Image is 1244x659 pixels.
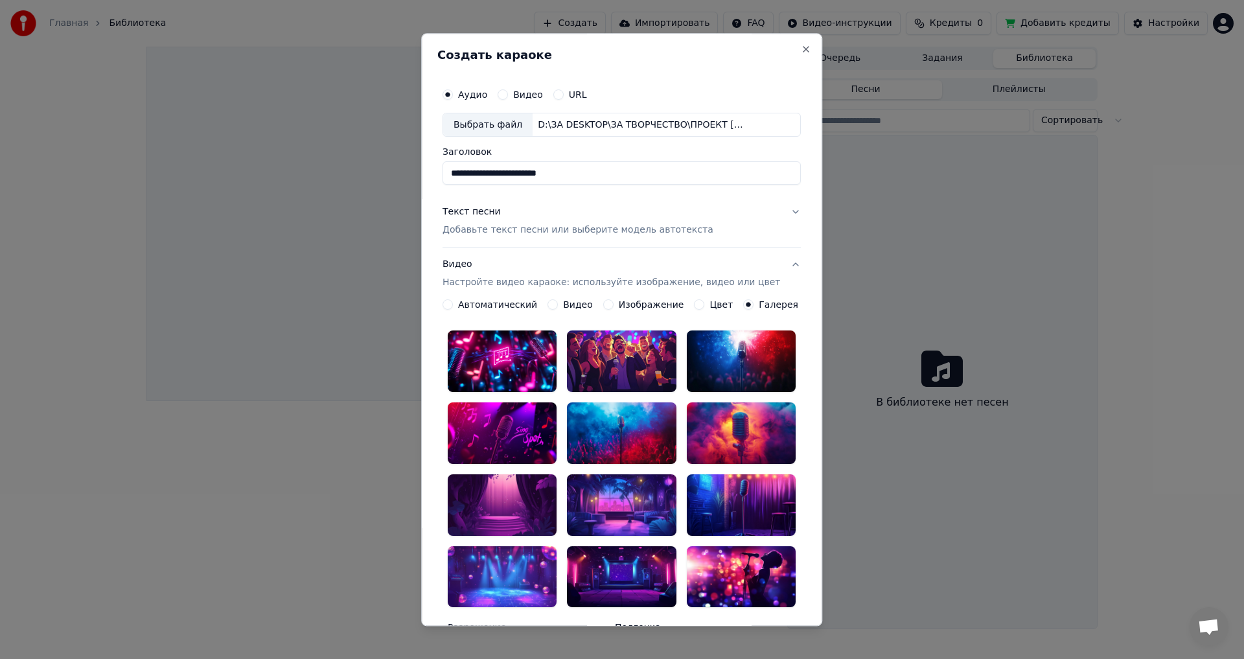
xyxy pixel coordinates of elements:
h2: Создать караоке [437,49,806,61]
label: Видео [513,90,543,99]
label: Галерея [759,301,799,310]
label: Заголовок [443,148,801,157]
label: URL [569,90,587,99]
div: Выбрать файл [443,113,533,137]
label: Цвет [710,301,733,310]
div: Видео [443,259,780,290]
div: Текст песни [443,206,501,219]
button: ВидеоНастройте видео караоке: используйте изображение, видео или цвет [443,248,801,300]
p: Добавьте текст песни или выберите модель автотекста [443,224,713,237]
p: Настройте видео караоке: используйте изображение, видео или цвет [443,277,780,290]
label: Подгонка [615,623,744,632]
label: Разрешение [448,623,610,632]
label: Изображение [619,301,684,310]
label: Автоматический [458,301,537,310]
label: Аудио [458,90,487,99]
label: Видео [563,301,593,310]
div: D:\ЗА DESKTOP\ЗА ТВОРЧЕСТВО\ПРОЕКТ [PERSON_NAME] ТЕКСТ\ГЛУПАЯ УЛИТКА\Песня про улитку [PERSON_NAM... [533,119,753,132]
button: Текст песниДобавьте текст песни или выберите модель автотекста [443,196,801,248]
